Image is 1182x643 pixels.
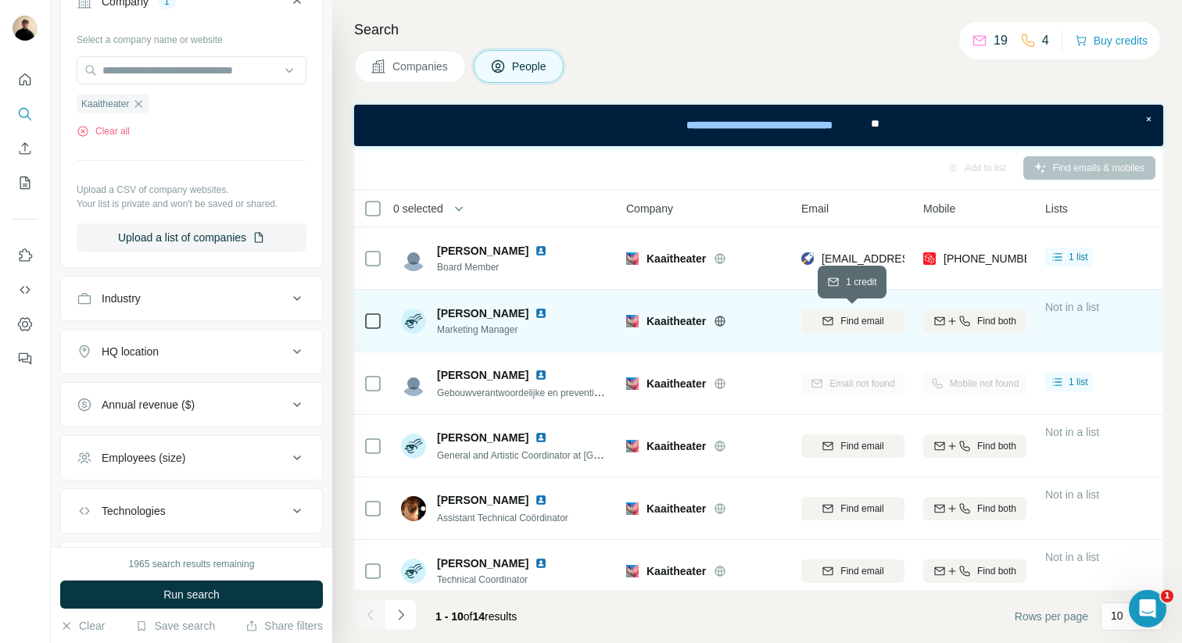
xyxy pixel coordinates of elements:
[801,497,904,520] button: Find email
[1042,31,1049,50] p: 4
[801,201,829,216] span: Email
[61,280,322,317] button: Industry
[437,367,528,383] span: [PERSON_NAME]
[923,434,1026,458] button: Find both
[77,124,130,138] button: Clear all
[1075,30,1148,52] button: Buy credits
[923,559,1026,583] button: Find both
[977,564,1016,578] span: Find both
[647,438,706,454] span: Kaaitheater
[923,201,955,216] span: Mobile
[626,315,639,327] img: Logo of Kaaitheater
[102,503,166,519] div: Technologies
[923,497,1026,520] button: Find both
[1045,488,1099,501] span: Not in a list
[13,276,38,304] button: Use Surfe API
[13,169,38,197] button: My lists
[840,564,883,578] span: Find email
[1045,551,1099,563] span: Not in a list
[801,251,814,266] img: provider rocketreach logo
[437,573,553,587] span: Technical Coordinator
[77,27,306,47] div: Select a company name or website
[354,105,1163,146] iframe: Banner
[535,431,547,444] img: LinkedIn logo
[401,559,426,584] img: Avatar
[1111,608,1123,623] p: 10
[102,291,141,306] div: Industry
[923,309,1026,333] button: Find both
[994,31,1008,50] p: 19
[77,223,306,252] button: Upload a list of companies
[13,310,38,338] button: Dashboard
[61,492,322,530] button: Technologies
[61,545,322,583] button: Keywords
[1129,590,1166,627] iframe: Intercom live chat
[977,314,1016,328] span: Find both
[60,580,323,609] button: Run search
[647,501,706,516] span: Kaaitheater
[801,434,904,458] button: Find email
[437,243,528,259] span: [PERSON_NAME]
[435,610,517,623] span: results
[626,377,639,390] img: Logo of Kaaitheater
[626,565,639,577] img: Logo of Kaaitheater
[923,251,936,266] img: provider prospeo logo
[535,494,547,506] img: LinkedIn logo
[129,557,255,571] div: 1965 search results remaining
[61,386,322,423] button: Annual revenue ($)
[977,502,1016,516] span: Find both
[437,260,553,274] span: Board Member
[60,618,105,634] button: Clear
[840,502,883,516] span: Find email
[401,371,426,396] img: Avatar
[626,502,639,515] img: Logo of Kaaitheater
[13,241,38,270] button: Use Surfe on LinkedIn
[512,59,548,74] span: People
[1069,250,1088,264] span: 1 list
[1069,375,1088,389] span: 1 list
[61,439,322,477] button: Employees (size)
[401,496,426,521] img: Avatar
[437,430,528,445] span: [PERSON_NAME]
[437,513,568,523] span: Assistant Technical Coördinator
[647,563,706,579] span: Kaaitheater
[840,439,883,453] span: Find email
[626,440,639,452] img: Logo of Kaaitheater
[822,252,1007,265] span: [EMAIL_ADDRESS][DOMAIN_NAME]
[437,448,681,461] span: General and Artistic Coordinator at [GEOGRAPHIC_DATA]
[435,610,464,623] span: 1 - 10
[944,252,1042,265] span: [PHONE_NUMBER]
[13,66,38,94] button: Quick start
[840,314,883,328] span: Find email
[61,333,322,370] button: HQ location
[163,587,220,602] span: Run search
[102,397,195,413] div: Annual revenue ($)
[464,610,473,623] span: of
[13,100,38,128] button: Search
[647,313,706,329] span: Kaaitheater
[473,610,485,623] span: 14
[626,201,673,216] span: Company
[626,252,639,265] img: Logo of Kaaitheater
[401,434,426,459] img: Avatar
[102,450,185,466] div: Employees (size)
[801,559,904,583] button: Find email
[245,618,323,634] button: Share filters
[13,134,38,163] button: Enrich CSV
[535,557,547,570] img: LinkedIn logo
[1161,590,1173,602] span: 1
[647,376,706,391] span: Kaaitheater
[437,305,528,321] span: [PERSON_NAME]
[77,183,306,197] p: Upload a CSV of company websites.
[13,16,38,41] img: Avatar
[135,618,215,634] button: Save search
[392,59,450,74] span: Companies
[13,345,38,373] button: Feedback
[1015,609,1088,624] span: Rows per page
[81,97,129,111] span: Kaaitheater
[535,307,547,320] img: LinkedIn logo
[401,246,426,271] img: Avatar
[1045,201,1068,216] span: Lists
